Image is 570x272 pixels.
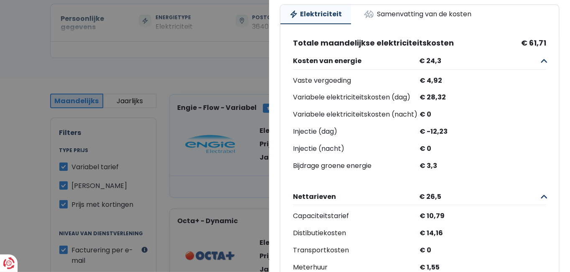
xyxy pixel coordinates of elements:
[416,193,539,201] span: € 26,5
[293,210,420,222] div: Capaciteitstarief
[420,244,546,257] div: € 0
[293,75,420,87] div: Vaste vergoeding
[420,160,546,172] div: € 3,3
[420,143,546,155] div: € 0
[521,38,546,48] span: € 61,71
[293,143,420,155] div: Injectie (nacht)
[280,5,351,24] a: Elektriciteit
[420,109,546,121] div: € 0
[416,57,539,65] span: € 24,3
[420,210,546,222] div: € 10,79
[293,92,420,104] div: Variabele elektriciteitskosten (dag)
[293,109,420,121] div: Variabele elektriciteitskosten (nacht)
[420,227,546,239] div: € 14,16
[293,57,416,65] span: Kosten van energie
[420,75,546,87] div: € 4,92
[293,38,454,48] span: Totale maandelijkse elektriciteitskosten
[354,5,481,23] a: Samenvatting van de kosten
[293,227,420,239] div: Distibutiekosten
[293,53,546,70] button: Kosten van energie € 24,3
[293,193,416,201] span: Nettarieven
[293,188,546,205] button: Nettarieven € 26,5
[293,244,420,257] div: Transportkosten
[420,126,546,138] div: € -12,23
[293,126,420,138] div: Injectie (dag)
[293,160,420,172] div: Bijdrage groene energie
[420,92,546,104] div: € 28,32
